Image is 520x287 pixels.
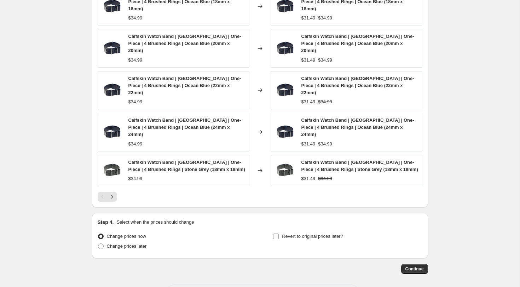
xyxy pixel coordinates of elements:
img: lisbon-ocean-blue-rwb_43cd21a0-7834-413f-8998-ff34f7396d05_80x.jpg [275,80,296,101]
img: lisbon-ocean-blue-rwb_43cd21a0-7834-413f-8998-ff34f7396d05_80x.jpg [275,121,296,143]
div: $34.99 [128,140,143,148]
img: lisbon-stone-grey-rwb_f56f9a23-200e-41ec-b14b-0b88c28410f1_80x.jpg [102,160,123,181]
span: Calfskin Watch Band | [GEOGRAPHIC_DATA] | One-Piece | 4 Brushed Rings | Ocean Blue (24mm x 24mm) [128,117,241,137]
span: Revert to original prices later? [282,234,343,239]
img: lisbon-ocean-blue-rwb_43cd21a0-7834-413f-8998-ff34f7396d05_80x.jpg [275,38,296,59]
div: $34.99 [128,15,143,22]
img: lisbon-ocean-blue-rwb_43cd21a0-7834-413f-8998-ff34f7396d05_80x.jpg [102,80,123,101]
strike: $34.99 [318,57,332,64]
p: Select when the prices should change [116,219,194,226]
div: $31.49 [301,140,316,148]
div: $31.49 [301,98,316,105]
img: lisbon-ocean-blue-rwb_43cd21a0-7834-413f-8998-ff34f7396d05_80x.jpg [102,121,123,143]
div: $31.49 [301,15,316,22]
span: Calfskin Watch Band | [GEOGRAPHIC_DATA] | One-Piece | 4 Brushed Rings | Ocean Blue (20mm x 20mm) [301,34,414,53]
div: $34.99 [128,98,143,105]
nav: Pagination [98,192,117,202]
div: $34.99 [128,57,143,64]
strike: $34.99 [318,175,332,182]
button: Continue [401,264,428,274]
span: Continue [405,266,424,272]
strike: $34.99 [318,15,332,22]
span: Calfskin Watch Band | [GEOGRAPHIC_DATA] | One-Piece | 4 Brushed Rings | Ocean Blue (20mm x 20mm) [128,34,241,53]
div: $31.49 [301,175,316,182]
h2: Step 4. [98,219,114,226]
img: lisbon-ocean-blue-rwb_43cd21a0-7834-413f-8998-ff34f7396d05_80x.jpg [102,38,123,59]
strike: $34.99 [318,98,332,105]
span: Change prices now [107,234,146,239]
div: $31.49 [301,57,316,64]
span: Calfskin Watch Band | [GEOGRAPHIC_DATA] | One-Piece | 4 Brushed Rings | Ocean Blue (24mm x 24mm) [301,117,414,137]
span: Calfskin Watch Band | [GEOGRAPHIC_DATA] | One-Piece | 4 Brushed Rings | Stone Grey (18mm x 18mm) [301,160,418,172]
strike: $34.99 [318,140,332,148]
span: Calfskin Watch Band | [GEOGRAPHIC_DATA] | One-Piece | 4 Brushed Rings | Ocean Blue (22mm x 22mm) [301,76,414,95]
div: $34.99 [128,175,143,182]
span: Change prices later [107,243,147,249]
span: Calfskin Watch Band | [GEOGRAPHIC_DATA] | One-Piece | 4 Brushed Rings | Ocean Blue (22mm x 22mm) [128,76,241,95]
img: lisbon-stone-grey-rwb_f56f9a23-200e-41ec-b14b-0b88c28410f1_80x.jpg [275,160,296,181]
span: Calfskin Watch Band | [GEOGRAPHIC_DATA] | One-Piece | 4 Brushed Rings | Stone Grey (18mm x 18mm) [128,160,245,172]
button: Next [107,192,117,202]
